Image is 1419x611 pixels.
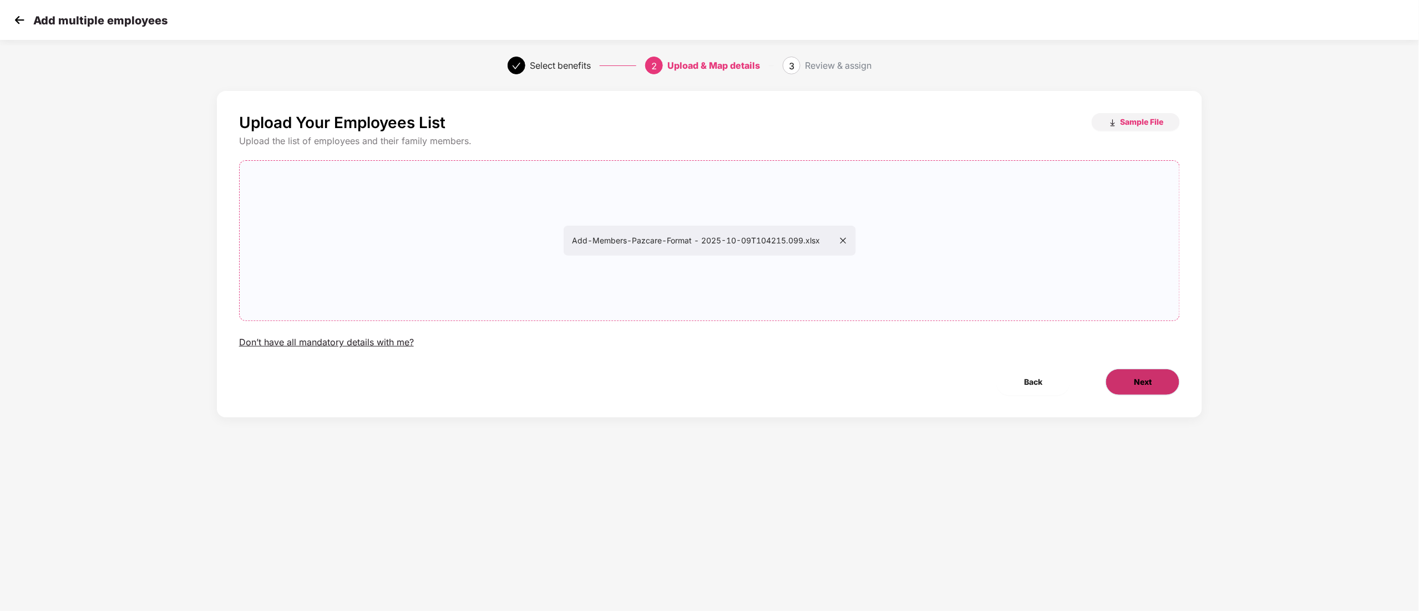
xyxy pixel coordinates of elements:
[1120,116,1163,127] span: Sample File
[1106,369,1180,395] button: Next
[1134,376,1152,388] span: Next
[11,12,28,28] img: svg+xml;base64,PHN2ZyB4bWxucz0iaHR0cDovL3d3dy53My5vcmcvMjAwMC9zdmciIHdpZHRoPSIzMCIgaGVpZ2h0PSIzMC...
[240,161,1179,320] span: Add-Members-Pazcare-Format - 2025-10-09T104215.099.xlsx close
[239,135,1180,147] div: Upload the list of employees and their family members.
[667,57,760,74] div: Upload & Map details
[651,60,657,72] span: 2
[996,369,1070,395] button: Back
[512,62,521,70] span: check
[1092,113,1180,131] button: Sample File
[805,57,871,74] div: Review & assign
[530,57,591,74] div: Select benefits
[239,337,414,348] div: Don’t have all mandatory details with me?
[1024,376,1042,388] span: Back
[239,113,445,132] p: Upload Your Employees List
[33,14,168,27] p: Add multiple employees
[839,237,847,245] span: close
[572,236,847,245] span: Add-Members-Pazcare-Format - 2025-10-09T104215.099.xlsx
[1108,119,1117,128] img: download_icon
[789,60,794,72] span: 3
